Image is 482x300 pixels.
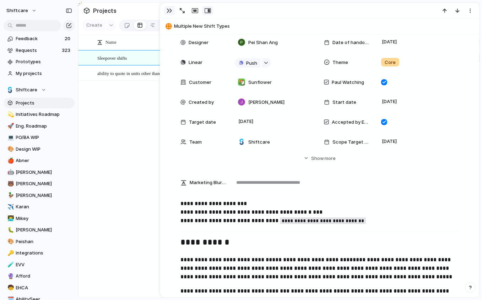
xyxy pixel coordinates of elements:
span: Projects [16,100,72,107]
div: 🎨 [7,237,12,246]
div: 🦆[PERSON_NAME] [4,190,75,201]
button: ✈️ [6,203,13,210]
span: Show [312,155,324,162]
div: 🐛 [7,226,12,234]
button: 🚀 [6,123,13,130]
span: Customer [189,79,211,86]
button: 🐻 [6,180,13,187]
button: 👨‍💻 [6,215,13,222]
div: 💻 [7,134,12,142]
span: Pei Shan Ang [248,39,278,46]
button: 🐛 [6,226,13,234]
button: 🎨 [6,238,13,245]
a: 🧒EHCA [4,283,75,293]
a: Feedback20 [4,33,75,44]
a: 🤖[PERSON_NAME] [4,167,75,178]
span: Core [385,59,396,66]
span: Marketing Blurb (15-20 Words) [190,179,226,186]
button: 🍎 [6,157,13,164]
span: Projects [92,4,118,17]
div: 🎨 [7,145,12,153]
a: 🐛[PERSON_NAME] [4,225,75,235]
button: 🤖 [6,169,13,176]
span: Karan [16,203,72,210]
span: [DATE] [380,137,399,146]
div: 🚀 [7,122,12,130]
span: Shiftcare [16,86,38,93]
span: Accepted by Engineering [332,119,369,126]
span: Paul Watching [332,79,364,86]
a: 🍎Abner [4,155,75,166]
div: 🔑Integrations [4,248,75,258]
a: ✈️Karan [4,202,75,212]
a: 👨‍💻Mikey [4,213,75,224]
span: Created by [189,99,214,106]
span: Designer [189,39,208,46]
span: My projects [16,70,72,77]
span: Shiftcare [248,139,270,146]
span: Linear [189,59,202,66]
span: Sleepover shifts [97,54,127,62]
span: Target date [189,119,216,126]
div: 🦆 [7,191,12,199]
span: shiftcare [6,7,28,14]
button: 🦆 [6,192,13,199]
a: Prototypes [4,57,75,67]
span: Peishan [16,238,72,245]
span: Start date [332,99,356,106]
span: [DATE] [380,38,399,46]
button: Push [235,58,261,68]
div: ✈️ [7,203,12,211]
button: shiftcare [3,5,40,16]
span: Integrations [16,250,72,257]
a: 🐻[PERSON_NAME] [4,178,75,189]
a: 🧪EVV [4,259,75,270]
span: Date of handover [332,39,369,46]
a: My projects [4,68,75,79]
button: 💫 [6,111,13,118]
span: Multiple New Shift Types [174,23,476,30]
span: [PERSON_NAME] [16,169,72,176]
span: [PERSON_NAME] [16,180,72,187]
span: [PERSON_NAME] [16,192,72,199]
span: Name [105,39,117,46]
div: 🔮Afford [4,271,75,282]
span: Theme [332,59,348,66]
span: EHCA [16,284,72,291]
span: [PERSON_NAME] [248,99,285,106]
div: 🔑 [7,249,12,257]
span: Abner [16,157,72,164]
div: 🚀Eng. Roadmap [4,121,75,132]
a: 🎨Peishan [4,236,75,247]
span: Requests [16,47,60,54]
button: Shiftcare [4,85,75,95]
button: 🎨 [6,146,13,153]
a: Requests323 [4,45,75,56]
span: [DATE] [237,117,255,126]
span: Sunflower [248,79,272,86]
span: Prototypes [16,58,72,65]
div: 🧪 [7,261,12,269]
span: Scope Target Date [332,139,369,146]
button: Showmore [180,152,459,165]
span: PO/BA WIP [16,134,72,141]
div: 👨‍💻 [7,214,12,223]
div: 🍎 [7,157,12,165]
span: more [325,155,336,162]
a: 💫Initiatives Roadmap [4,109,75,120]
span: Design WIP [16,146,72,153]
span: Afford [16,273,72,280]
div: 🔮 [7,272,12,280]
div: 🤖 [7,168,12,176]
a: 🎨Design WIP [4,144,75,155]
span: Team [189,139,202,146]
a: 💻PO/BA WIP [4,132,75,143]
